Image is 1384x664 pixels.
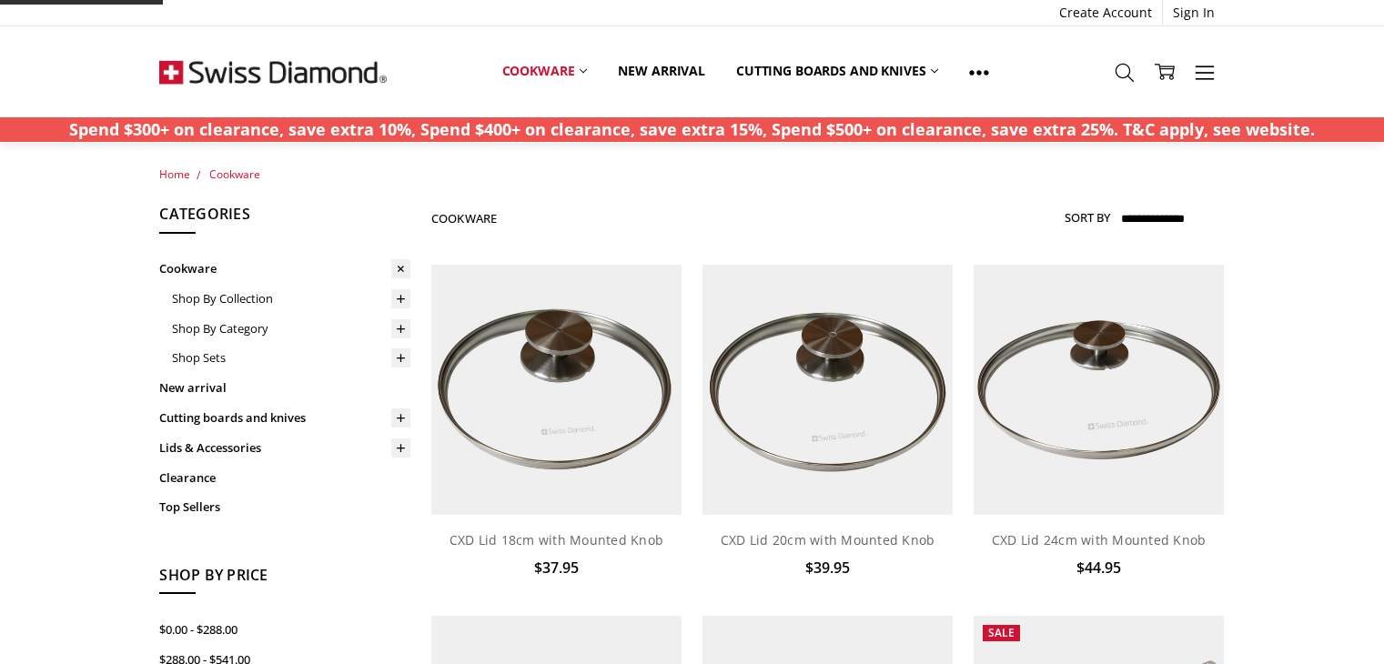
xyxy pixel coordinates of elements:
img: CXD Lid 24cm with Mounted Knob [974,265,1225,516]
a: CXD Lid 18cm with Mounted Knob [450,531,664,548]
span: $44.95 [1076,558,1121,578]
a: Shop By Category [172,314,410,344]
a: Clearance [159,463,410,493]
span: $39.95 [805,558,850,578]
img: Free Shipping On Every Order [159,26,387,117]
a: CXD Lid 24cm with Mounted Knob [992,531,1207,548]
a: Shop Sets [172,344,410,374]
a: Cookware [209,166,260,182]
p: Spend $300+ on clearance, save extra 10%, Spend $400+ on clearance, save extra 15%, Spend $500+ o... [69,117,1315,142]
label: Sort By [1065,203,1110,232]
span: Sale [988,625,1015,640]
a: Shop By Collection [172,284,410,314]
h1: Cookware [431,211,498,226]
a: Cookware [159,254,410,284]
a: Top Sellers [159,492,410,522]
a: Cookware [487,51,603,91]
a: Lids & Accessories [159,433,410,463]
img: CXD Lid 20cm with Mounted Knob [702,265,954,516]
h5: Categories [159,203,410,234]
a: $0.00 - $288.00 [159,615,410,645]
img: CXD Lid 18cm with Mounted Knob [431,265,682,516]
a: Cutting boards and knives [159,403,410,433]
span: $37.95 [534,558,579,578]
a: Show All [954,51,1005,92]
a: Home [159,166,190,182]
a: New arrival [159,373,410,403]
h5: Shop By Price [159,564,410,595]
a: Cutting boards and knives [721,51,955,91]
a: New arrival [602,51,720,91]
a: CXD Lid 20cm with Mounted Knob [721,531,935,548]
